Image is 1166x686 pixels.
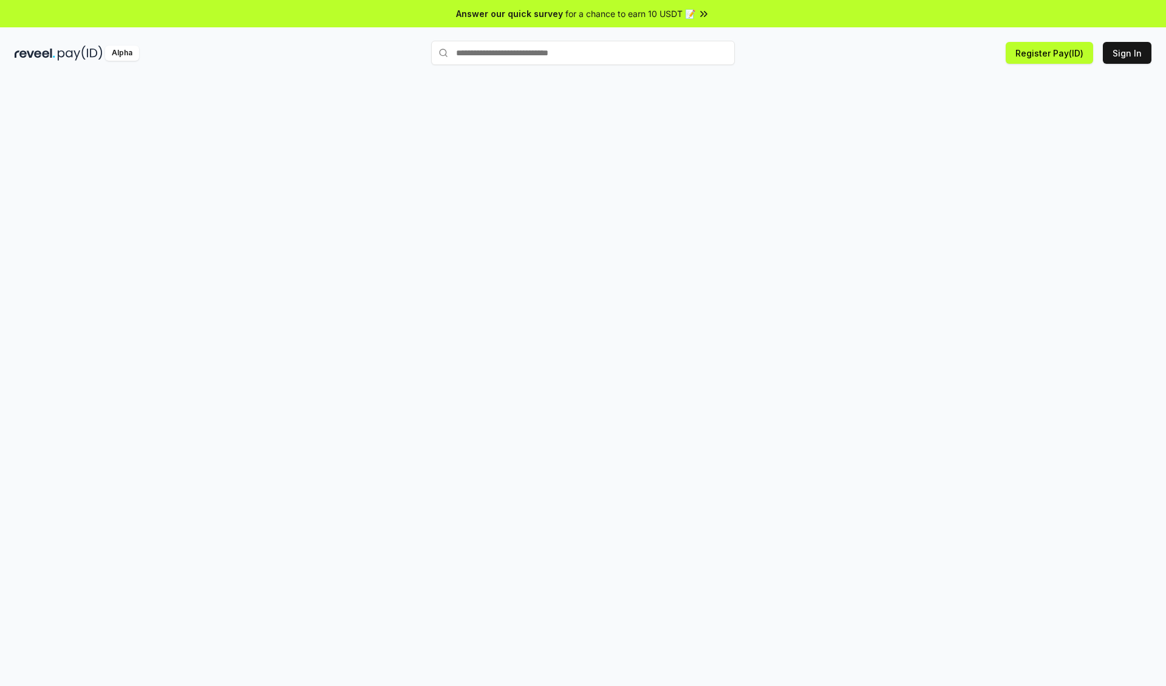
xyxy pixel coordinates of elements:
span: for a chance to earn 10 USDT 📝 [565,7,695,20]
button: Register Pay(ID) [1006,42,1093,64]
span: Answer our quick survey [456,7,563,20]
img: reveel_dark [15,46,55,61]
div: Alpha [105,46,139,61]
img: pay_id [58,46,103,61]
button: Sign In [1103,42,1151,64]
